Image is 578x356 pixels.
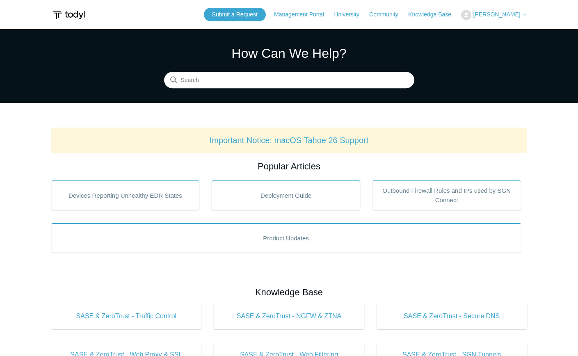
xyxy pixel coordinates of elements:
[377,303,527,329] a: SASE & ZeroTrust - Secure DNS
[389,311,515,321] span: SASE & ZeroTrust - Secure DNS
[214,303,364,329] a: SASE & ZeroTrust - NGFW & ZTNA
[408,10,459,19] a: Knowledge Base
[51,285,527,299] h2: Knowledge Base
[51,160,527,173] h2: Popular Articles
[51,223,521,253] a: Product Updates
[210,136,369,145] a: Important Notice: macOS Tahoe 26 Support
[204,8,266,21] a: Submit a Request
[51,180,200,210] a: Devices Reporting Unhealthy EDR States
[51,7,86,23] img: Todyl Support Center Help Center home page
[334,10,367,19] a: University
[274,10,332,19] a: Management Portal
[372,180,521,210] a: Outbound Firewall Rules and IPs used by SGN Connect
[461,10,527,20] button: [PERSON_NAME]
[51,303,202,329] a: SASE & ZeroTrust - Traffic Control
[64,311,190,321] span: SASE & ZeroTrust - Traffic Control
[164,72,414,89] input: Search
[164,43,414,63] h1: How Can We Help?
[473,11,520,18] span: [PERSON_NAME]
[226,311,352,321] span: SASE & ZeroTrust - NGFW & ZTNA
[369,10,407,19] a: Community
[212,180,360,210] a: Deployment Guide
